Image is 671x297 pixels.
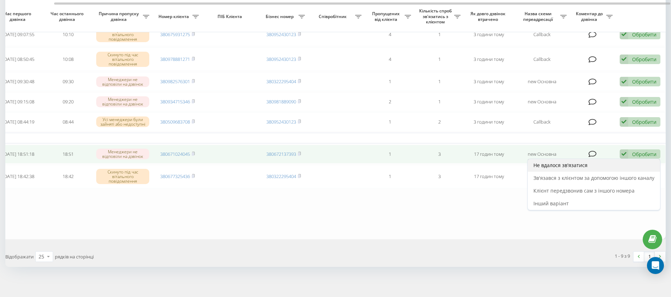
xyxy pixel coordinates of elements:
[574,11,606,22] span: Коментар до дзвінка
[5,253,34,260] span: Відображати
[96,149,149,159] div: Менеджери не відповіли на дзвінок
[39,253,44,260] div: 25
[208,14,253,19] span: ПІБ Клієнта
[415,145,464,164] td: 3
[464,145,514,164] td: 17 годин тому
[514,145,570,164] td: new Основна
[266,98,296,105] a: 380981889090
[55,253,94,260] span: рядків на сторінці
[632,78,656,85] div: Обробити
[266,119,296,125] a: 380952430123
[365,23,415,46] td: 4
[160,173,190,179] a: 380677325436
[96,96,149,107] div: Менеджери не відповіли на дзвінок
[514,47,570,71] td: Callback
[517,11,560,22] span: Назва схеми переадресації
[96,116,149,127] div: Усі менеджери були зайняті або недоступні
[533,162,588,169] span: Не вдалося зв'язатися
[365,165,415,188] td: 1
[632,98,656,105] div: Обробити
[262,14,299,19] span: Бізнес номер
[415,23,464,46] td: 1
[369,11,405,22] span: Пропущених від клієнта
[514,72,570,91] td: new Основна
[96,169,149,184] div: Скинуто під час вітального повідомлення
[160,119,190,125] a: 380509683708
[266,151,296,157] a: 380672137393
[615,252,630,259] div: 1 - 9 з 9
[415,113,464,131] td: 2
[632,56,656,63] div: Обробити
[156,14,192,19] span: Номер клієнта
[43,92,93,111] td: 09:20
[415,72,464,91] td: 1
[96,52,149,67] div: Скинуто під час вітального повідомлення
[49,11,87,22] span: Час останнього дзвінка
[632,31,656,38] div: Обробити
[365,92,415,111] td: 2
[514,23,570,46] td: Callback
[160,151,190,157] a: 380671024045
[415,165,464,188] td: 3
[533,175,654,181] span: Зв'язався з клієнтом за допомогою іншого каналу
[43,145,93,164] td: 18:51
[418,8,454,25] span: Кількість спроб зв'язатись з клієнтом
[464,92,514,111] td: 3 години тому
[96,11,143,22] span: Причина пропуску дзвінка
[533,200,569,207] span: Інший варіант
[266,31,296,38] a: 380952430123
[43,47,93,71] td: 10:08
[632,151,656,158] div: Обробити
[514,113,570,131] td: Callback
[160,78,190,85] a: 380982576301
[533,187,635,194] span: Клієнт передзвонив сам з іншого номера
[514,165,570,188] td: new Основна
[415,92,464,111] td: 1
[464,165,514,188] td: 17 годин тому
[470,11,508,22] span: Як довго дзвінок втрачено
[464,23,514,46] td: 3 години тому
[266,56,296,62] a: 380952430123
[160,98,190,105] a: 380934715346
[415,47,464,71] td: 1
[266,173,296,179] a: 380322295404
[365,72,415,91] td: 1
[464,47,514,71] td: 3 години тому
[43,165,93,188] td: 18:42
[365,145,415,164] td: 1
[632,119,656,125] div: Обробити
[647,257,664,274] div: Open Intercom Messenger
[96,76,149,87] div: Менеджери не відповіли на дзвінок
[43,113,93,131] td: 08:44
[312,14,355,19] span: Співробітник
[464,113,514,131] td: 3 години тому
[644,252,655,262] a: 1
[365,47,415,71] td: 4
[514,92,570,111] td: new Основна
[96,27,149,42] div: Скинуто під час вітального повідомлення
[464,72,514,91] td: 3 години тому
[266,78,296,85] a: 380322295404
[160,56,190,62] a: 380978881271
[365,113,415,131] td: 1
[43,23,93,46] td: 10:10
[43,72,93,91] td: 09:30
[160,31,190,38] a: 380675931275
